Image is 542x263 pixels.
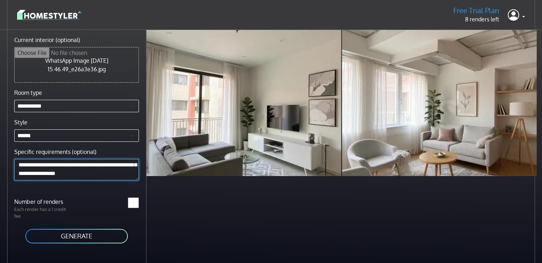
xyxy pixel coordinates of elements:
[14,88,42,97] label: Room type
[10,206,77,220] p: Each render has a 1 credit fee
[25,228,129,244] button: GENERATE
[453,15,499,24] p: 8 renders left
[10,197,77,206] label: Number of renders
[17,9,81,21] img: logo-3de290ba35641baa71223ecac5eacb59cb85b4c7fdf211dc9aaecaaee71ea2f8.svg
[14,118,27,127] label: Style
[14,36,80,44] label: Current interior (optional)
[14,148,97,156] label: Specific requirements (optional)
[453,6,499,15] h5: Free Trial Plan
